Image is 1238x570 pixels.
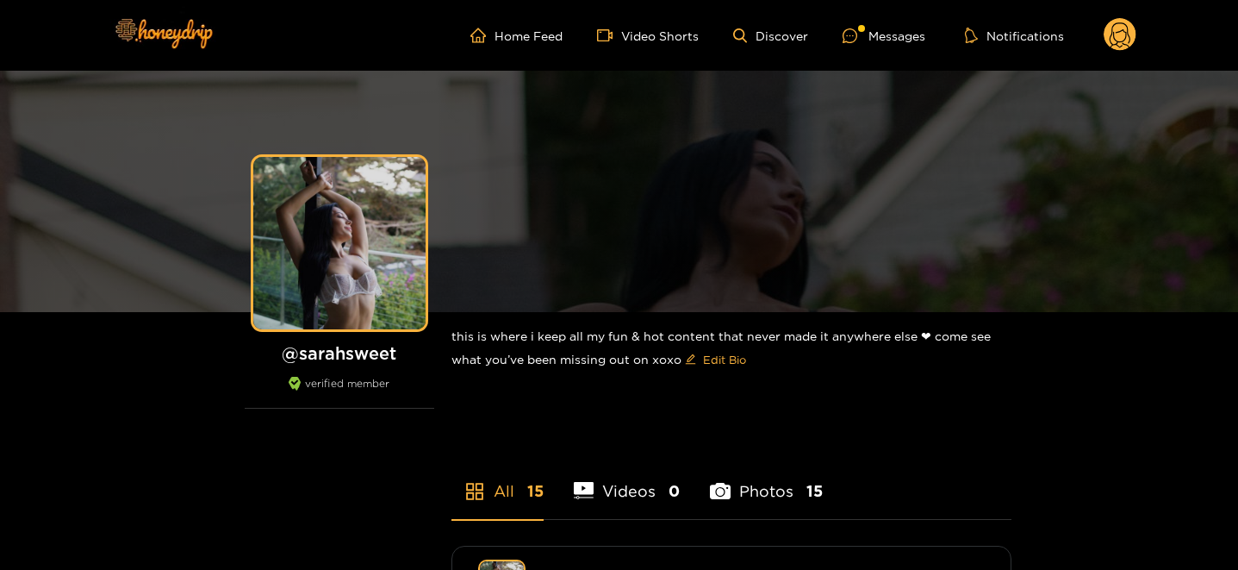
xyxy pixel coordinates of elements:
span: Edit Bio [703,351,746,368]
span: 0 [669,480,680,502]
li: Videos [574,442,681,519]
li: All [451,442,544,519]
li: Photos [710,442,823,519]
a: Discover [733,28,808,43]
span: video-camera [597,28,621,43]
span: edit [685,354,696,366]
div: verified member [245,377,434,409]
a: Video Shorts [597,28,699,43]
a: Home Feed [470,28,563,43]
h1: @ sarahsweet [245,342,434,364]
span: 15 [527,480,544,502]
div: Messages [843,26,925,46]
span: home [470,28,495,43]
span: appstore [464,481,485,502]
button: editEdit Bio [681,346,750,373]
span: 15 [806,480,823,502]
button: Notifications [960,27,1069,44]
div: this is where i keep all my fun & hot content that never made it anywhere else ❤︎︎ come see what ... [451,312,1011,387]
